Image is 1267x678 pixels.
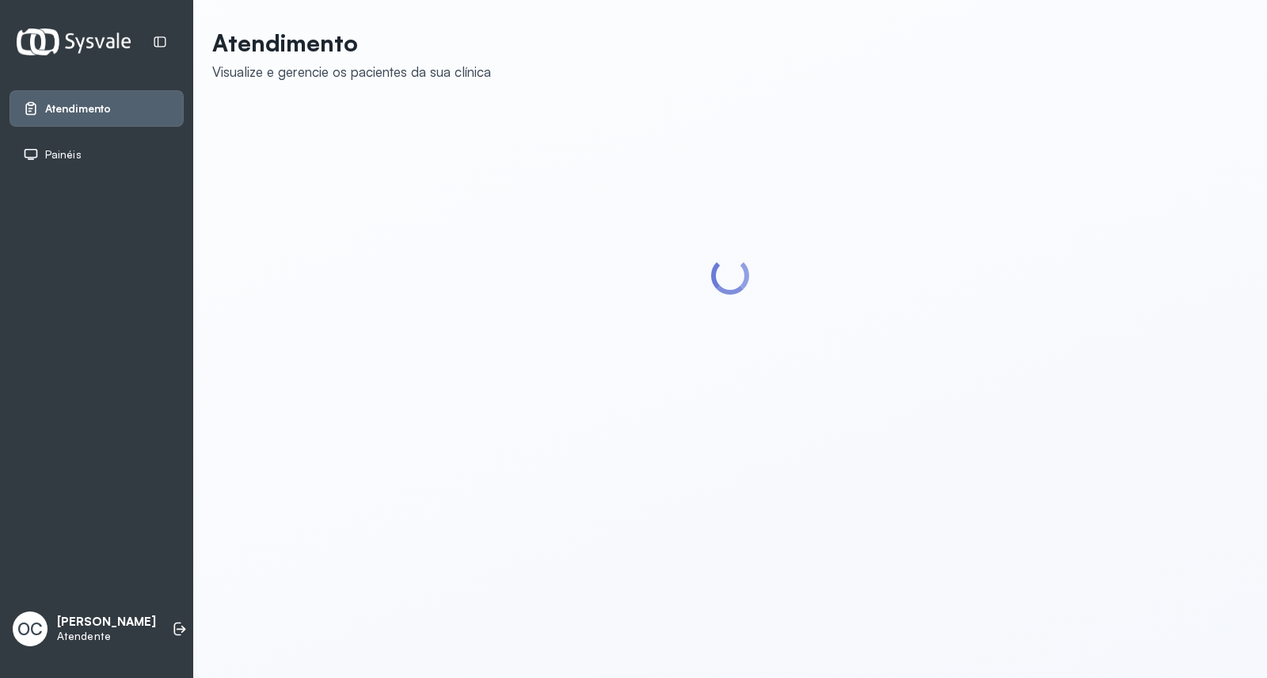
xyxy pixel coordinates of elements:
[23,101,170,116] a: Atendimento
[57,615,156,630] p: [PERSON_NAME]
[212,29,491,57] p: Atendimento
[212,63,491,80] div: Visualize e gerencie os pacientes da sua clínica
[45,148,82,162] span: Painéis
[45,102,111,116] span: Atendimento
[17,29,131,55] img: Logotipo do estabelecimento
[57,630,156,643] p: Atendente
